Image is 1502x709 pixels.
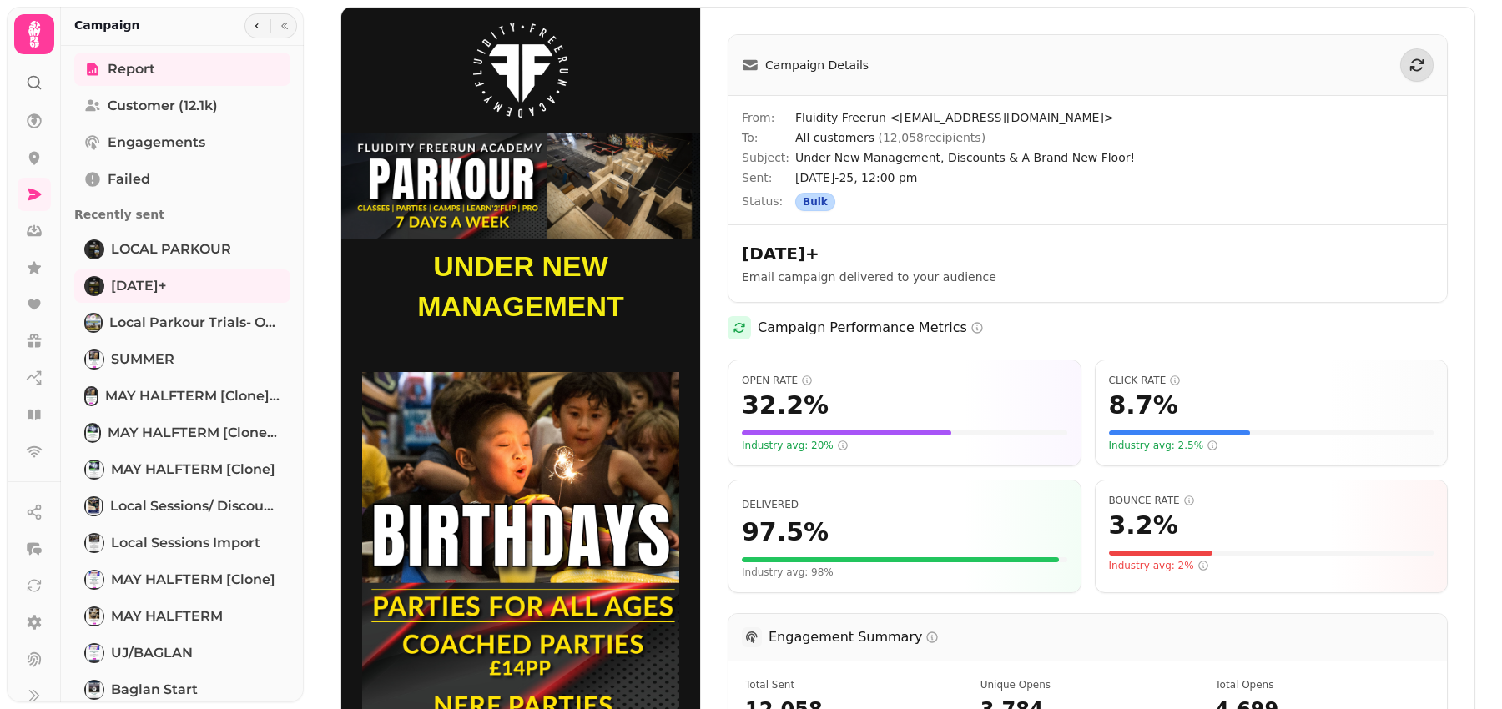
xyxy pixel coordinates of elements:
[74,199,290,229] p: Recently sent
[769,627,939,647] h3: Engagement Summary
[74,233,290,266] a: LOCAL PARKOURLOCAL PARKOUR
[86,681,103,698] img: Baglan Start
[742,242,1062,265] h2: [DATE]+
[74,453,290,486] a: MAY HALFTERM [clone]MAY HALFTERM [clone]
[742,374,1067,387] span: Open Rate
[86,645,103,661] img: UJ/BAGLAN
[86,388,97,405] img: MAY HALFTERM [clone] [clone] [clone]
[742,129,795,146] span: To:
[86,314,101,331] img: Local Parkour Trials- Only £1
[742,499,799,510] span: Percentage of emails that were successfully delivered to recipients' inboxes. Higher is better.
[74,269,290,303] a: September 2025+[DATE]+
[795,149,1434,166] span: Under New Management, Discounts & A Brand New Floor!
[758,318,984,338] h2: Campaign Performance Metrics
[111,239,231,259] span: LOCAL PARKOUR
[795,169,1434,186] span: [DATE]-25, 12:00 pm
[742,390,829,420] span: 32.2 %
[1109,559,1209,572] span: Industry avg: 2%
[74,380,290,413] a: MAY HALFTERM [clone] [clone] [clone]MAY HALFTERM [clone] [clone] [clone]
[1109,551,1434,556] div: Visual representation of your bounce rate (3.2%). For bounce rate, LOWER is better. The bar is re...
[111,643,193,663] span: UJ/BAGLAN
[742,557,1067,562] div: Visual representation of your delivery rate (97.5%). The fuller the bar, the better.
[742,430,1067,435] div: Visual representation of your open rate (32.2%) compared to a scale of 50%. The fuller the bar, t...
[74,673,290,706] a: Baglan StartBaglan Start
[108,169,150,189] span: Failed
[86,498,102,515] img: Local Sessions/ Discounts
[795,131,985,144] span: All customers
[1109,510,1178,541] span: 3.2 %
[105,386,280,406] span: MAY HALFTERM [clone] [clone] [clone]
[111,680,198,700] span: Baglan Start
[74,306,290,339] a: Local Parkour Trials- Only £1Local Parkour Trials- Only £1
[742,517,829,547] span: 97.5 %
[1109,439,1219,452] span: Industry avg: 2.5%
[980,678,1196,691] span: Number of unique recipients who opened the email at least once
[108,423,280,443] span: MAY HALFTERM [clone] [clone]
[86,608,103,625] img: MAY HALFTERM
[111,349,174,370] span: SUMMER
[1109,390,1178,420] span: 8.7 %
[111,570,275,590] span: MAY HALFTERM [clone]
[1215,678,1430,691] span: Total number of times emails were opened (includes multiple opens by the same recipient)
[74,526,290,560] a: Local Sessions ImportLocal Sessions Import
[74,126,290,159] a: Engagements
[74,17,140,33] h2: Campaign
[86,571,103,588] img: MAY HALFTERM [clone]
[111,460,275,480] span: MAY HALFTERM [clone]
[795,193,835,211] div: Bulk
[742,109,795,126] span: From:
[74,343,290,376] a: SUMMERSUMMER
[108,59,155,79] span: Report
[742,269,1169,285] p: Email campaign delivered to your audience
[74,53,290,86] a: Report
[86,425,99,441] img: MAY HALFTERM [clone] [clone]
[74,600,290,633] a: MAY HALFTERMMAY HALFTERM
[795,109,1434,126] span: Fluidity Freerun <[EMAIL_ADDRESS][DOMAIN_NAME]>
[86,351,103,368] img: SUMMER
[108,133,205,153] span: Engagements
[1109,374,1434,387] span: Click Rate
[745,678,960,691] span: Total number of emails attempted to be sent in this campaign
[74,416,290,450] a: MAY HALFTERM [clone] [clone]MAY HALFTERM [clone] [clone]
[111,606,223,626] span: MAY HALFTERM
[110,496,280,516] span: Local Sessions/ Discounts
[742,149,795,166] span: Subject:
[74,89,290,123] a: Customer (12.1k)
[765,57,869,73] span: Campaign Details
[86,241,103,258] img: LOCAL PARKOUR
[878,131,985,144] span: ( 12,058 recipients)
[111,276,166,296] span: [DATE]+
[86,461,103,478] img: MAY HALFTERM [clone]
[74,636,290,670] a: UJ/BAGLANUJ/BAGLAN
[111,533,260,553] span: Local Sessions Import
[742,193,795,211] span: Status:
[86,278,103,294] img: September 2025+
[74,163,290,196] a: Failed
[86,535,103,551] img: Local Sessions Import
[74,490,290,523] a: Local Sessions/ DiscountsLocal Sessions/ Discounts
[74,563,290,596] a: MAY HALFTERM [clone]MAY HALFTERM [clone]
[742,169,795,186] span: Sent:
[1109,430,1434,435] div: Visual representation of your click rate (8.7%) compared to a scale of 20%. The fuller the bar, t...
[108,96,218,116] span: Customer (12.1k)
[109,313,280,333] span: Local Parkour Trials- Only £1
[742,439,849,452] span: Industry avg: 20%
[742,566,834,579] span: Your delivery rate is below the industry average of 98%. Consider cleaning your email list.
[1109,494,1434,507] span: Bounce Rate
